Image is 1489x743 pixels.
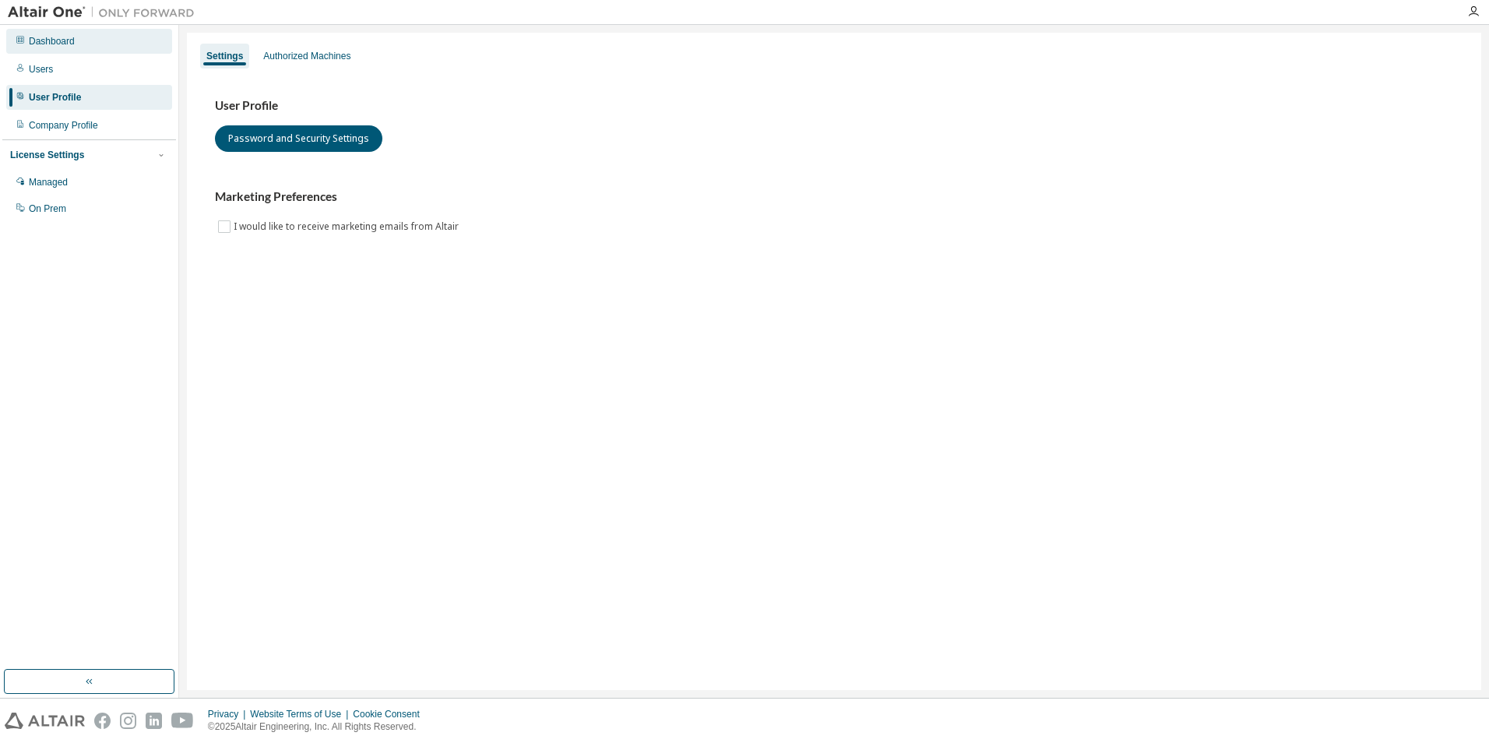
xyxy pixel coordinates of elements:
div: Privacy [208,708,250,720]
h3: User Profile [215,98,1453,114]
img: instagram.svg [120,713,136,729]
div: On Prem [29,202,66,215]
div: Managed [29,176,68,188]
div: Website Terms of Use [250,708,353,720]
label: I would like to receive marketing emails from Altair [234,217,462,236]
div: Company Profile [29,119,98,132]
div: Users [29,63,53,76]
img: Altair One [8,5,202,20]
div: Settings [206,50,243,62]
div: Dashboard [29,35,75,48]
img: facebook.svg [94,713,111,729]
button: Password and Security Settings [215,125,382,152]
div: Authorized Machines [263,50,350,62]
h3: Marketing Preferences [215,189,1453,205]
img: altair_logo.svg [5,713,85,729]
img: youtube.svg [171,713,194,729]
p: © 2025 Altair Engineering, Inc. All Rights Reserved. [208,720,429,734]
div: User Profile [29,91,81,104]
div: Cookie Consent [353,708,428,720]
img: linkedin.svg [146,713,162,729]
div: License Settings [10,149,84,161]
